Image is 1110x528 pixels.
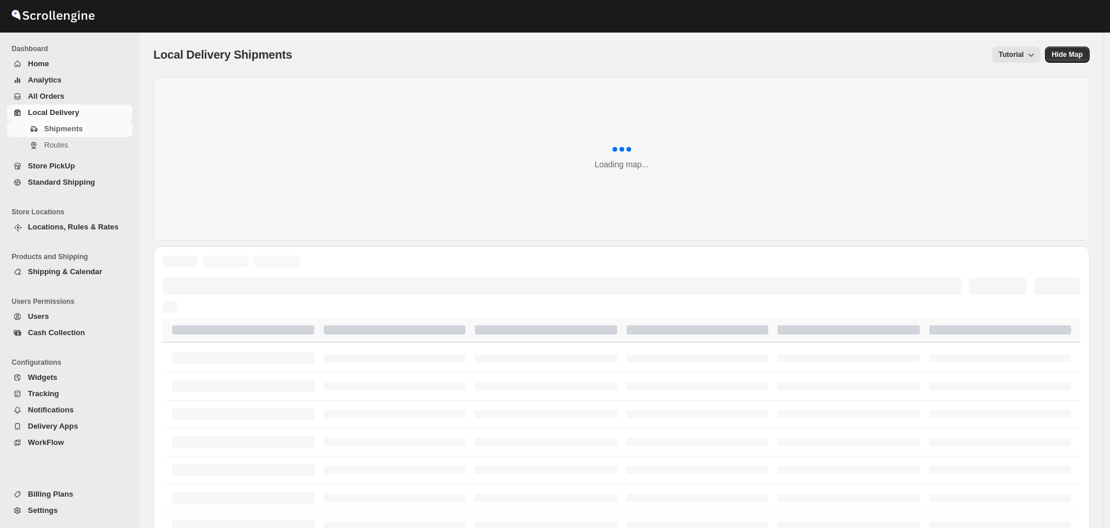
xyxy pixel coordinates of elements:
span: Store Locations [12,207,134,217]
button: All Orders [7,88,133,105]
button: Cash Collection [7,325,133,341]
span: Analytics [28,76,62,84]
span: Routes [44,141,68,149]
span: Tutorial [999,51,1024,59]
button: Map action label [1045,46,1090,63]
span: Dashboard [12,44,134,53]
button: Widgets [7,369,133,386]
span: Shipping & Calendar [28,267,102,276]
span: Users [28,312,49,321]
span: Settings [28,506,58,515]
span: Local Delivery [28,108,79,117]
button: Notifications [7,402,133,418]
span: Store PickUp [28,161,75,170]
button: Shipping & Calendar [7,264,133,280]
button: Locations, Rules & Rates [7,219,133,235]
span: Shipments [44,124,83,133]
span: Products and Shipping [12,252,134,261]
button: Billing Plans [7,486,133,502]
button: Shipments [7,121,133,137]
span: Local Delivery Shipments [153,48,292,61]
button: Analytics [7,72,133,88]
span: All Orders [28,92,65,100]
button: Settings [7,502,133,519]
span: Notifications [28,405,74,414]
span: Cash Collection [28,328,85,337]
div: Loading map... [595,159,649,170]
span: Users Permissions [12,297,134,306]
span: Hide Map [1052,50,1083,59]
button: WorkFlow [7,434,133,451]
button: Routes [7,137,133,153]
button: Tutorial [992,46,1040,63]
span: Delivery Apps [28,422,78,430]
span: Tracking [28,389,59,398]
button: Tracking [7,386,133,402]
span: Billing Plans [28,490,73,498]
span: Home [28,59,49,68]
button: Home [7,56,133,72]
span: Standard Shipping [28,178,95,186]
span: Configurations [12,358,134,367]
button: Users [7,308,133,325]
span: Locations, Rules & Rates [28,222,119,231]
span: Widgets [28,373,57,382]
span: WorkFlow [28,438,64,447]
button: Delivery Apps [7,418,133,434]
